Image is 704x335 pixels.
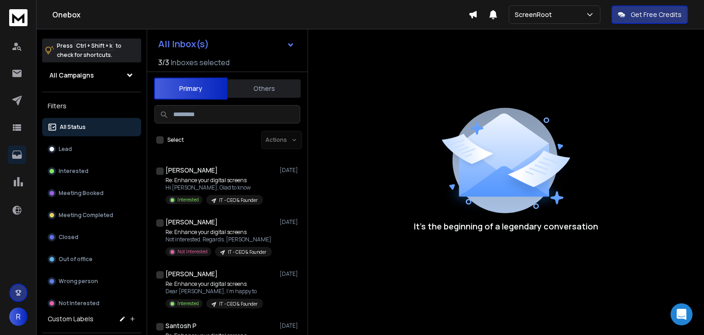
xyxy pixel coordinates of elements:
[165,269,218,279] h1: [PERSON_NAME]
[9,9,27,26] img: logo
[42,66,141,84] button: All Campaigns
[75,40,114,51] span: Ctrl + Shift + k
[59,256,93,263] p: Out of office
[177,300,199,307] p: Interested
[48,314,93,324] h3: Custom Labels
[42,100,141,112] h3: Filters
[414,220,598,233] p: It’s the beginning of a legendary conversation
[158,39,209,49] h1: All Inbox(s)
[177,196,199,203] p: Interested
[158,57,169,68] span: 3 / 3
[42,118,141,136] button: All Status
[671,303,693,325] div: Open Intercom Messenger
[42,184,141,202] button: Meeting Booked
[42,228,141,246] button: Closed
[219,301,258,307] p: IT - CEO & Founder
[177,248,208,255] p: Not Interested
[59,145,72,153] p: Lead
[59,212,113,219] p: Meeting Completed
[42,294,141,313] button: Not Interested
[165,236,272,243] p: Not interested. Regards. [PERSON_NAME]
[49,71,94,80] h1: All Campaigns
[171,57,230,68] h3: Inboxes selected
[154,78,227,100] button: Primary
[52,9,468,20] h1: Onebox
[280,322,300,329] p: [DATE]
[219,197,258,204] p: IT - CEO & Founder
[280,218,300,226] p: [DATE]
[167,136,184,144] label: Select
[42,206,141,224] button: Meeting Completed
[42,272,141,290] button: Wrong person
[165,166,218,175] h1: [PERSON_NAME]
[631,10,682,19] p: Get Free Credits
[515,10,555,19] p: ScreenRoot
[280,167,300,174] p: [DATE]
[9,307,27,326] button: R
[165,177,263,184] p: Re: Enhance your digital screens
[151,35,302,53] button: All Inbox(s)
[280,270,300,278] p: [DATE]
[57,41,121,60] p: Press to check for shortcuts.
[59,278,98,285] p: Wrong person
[59,300,99,307] p: Not Interested
[165,280,263,288] p: Re: Enhance your digital screens
[611,6,688,24] button: Get Free Credits
[165,288,263,295] p: Dear [PERSON_NAME], I'm happy to
[60,123,86,131] p: All Status
[228,249,266,256] p: IT - CEO & Founder
[165,184,263,191] p: Hi [PERSON_NAME], Glad to know
[165,218,218,227] h1: [PERSON_NAME]
[59,167,88,175] p: Interested
[59,190,104,197] p: Meeting Booked
[59,234,78,241] p: Closed
[165,229,272,236] p: Re: Enhance your digital screens
[227,78,301,99] button: Others
[42,250,141,268] button: Out of office
[42,162,141,180] button: Interested
[42,140,141,158] button: Lead
[165,321,197,330] h1: Santosh P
